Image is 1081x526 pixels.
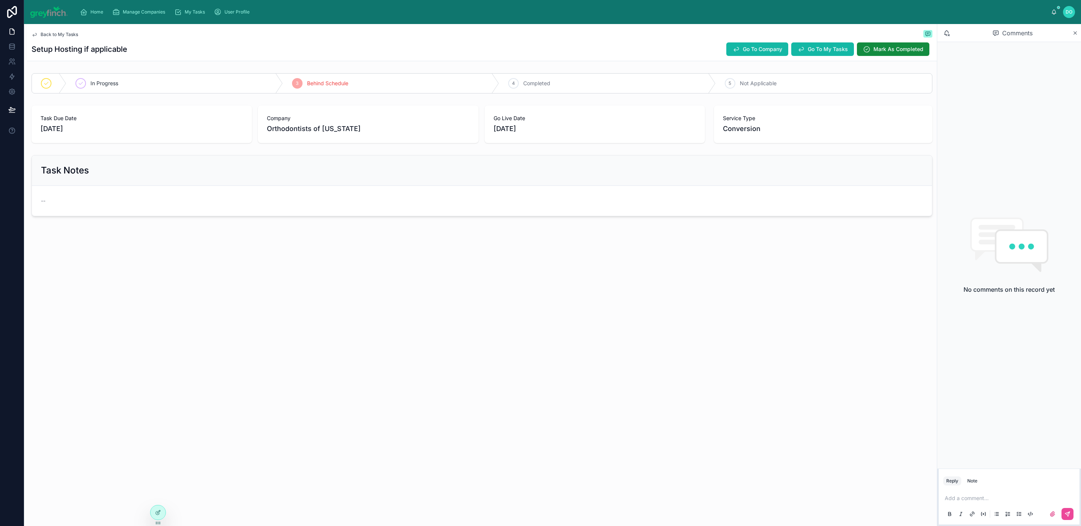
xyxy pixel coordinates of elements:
a: Home [78,5,108,19]
div: scrollable content [74,4,1051,20]
span: Orthodontists of [US_STATE] [267,124,361,134]
span: [DATE] [494,124,696,134]
span: Service Type [723,115,923,122]
span: My Tasks [185,9,205,15]
span: 4 [512,80,515,86]
span: Not Applicable [740,80,777,87]
span: Go To My Tasks [808,45,848,53]
h2: No comments on this record yet [964,285,1055,294]
span: Conversion [723,124,760,134]
button: Mark As Completed [857,42,929,56]
span: User Profile [224,9,250,15]
span: Task Due Date [41,115,243,122]
span: DO [1066,9,1072,15]
span: 5 [729,80,731,86]
span: Company [267,115,469,122]
a: Back to My Tasks [32,32,78,38]
span: Comments [1002,29,1033,38]
span: Manage Companies [123,9,165,15]
button: Go To My Tasks [791,42,854,56]
span: Behind Schedule [307,80,348,87]
span: 3 [296,80,298,86]
button: Note [964,476,980,485]
span: Completed [523,80,550,87]
a: My Tasks [172,5,210,19]
a: Manage Companies [110,5,170,19]
span: Mark As Completed [873,45,923,53]
span: [DATE] [41,124,243,134]
span: Home [90,9,103,15]
span: Go To Company [743,45,782,53]
span: -- [41,197,45,205]
span: Back to My Tasks [41,32,78,38]
span: Go Live Date [494,115,696,122]
span: In Progress [90,80,118,87]
button: Go To Company [726,42,788,56]
img: App logo [30,6,68,18]
h2: Task Notes [41,164,89,176]
h1: Setup Hosting if applicable [32,44,127,54]
button: Reply [943,476,961,485]
div: Note [967,478,977,484]
a: User Profile [212,5,255,19]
